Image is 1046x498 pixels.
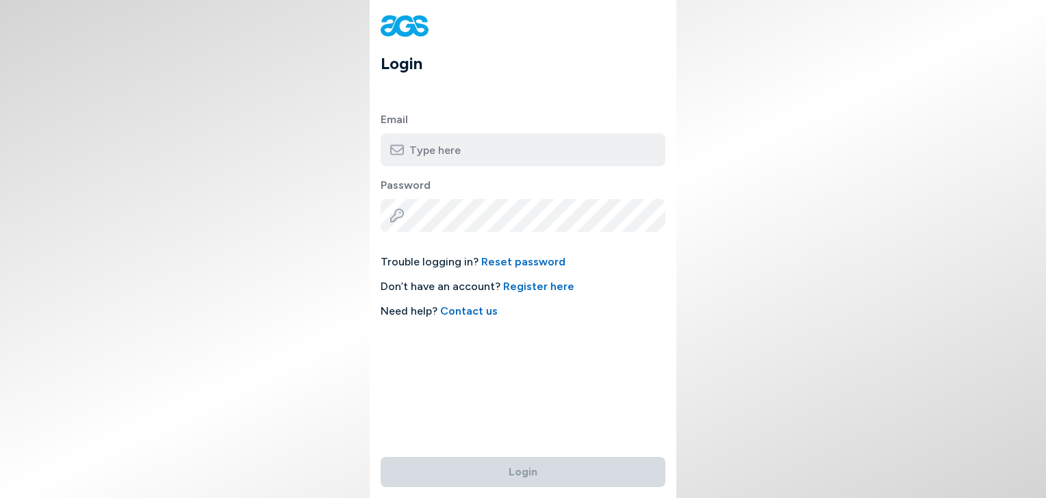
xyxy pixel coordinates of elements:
[381,254,665,270] span: Trouble logging in?
[381,278,665,295] span: Don’t have an account?
[381,303,665,319] span: Need help?
[381,133,665,166] input: Type here
[503,280,574,293] a: Register here
[381,51,676,76] h1: Login
[381,457,665,487] button: Login
[481,255,565,268] a: Reset password
[381,177,665,194] label: Password
[440,304,498,317] a: Contact us
[381,112,665,128] label: Email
